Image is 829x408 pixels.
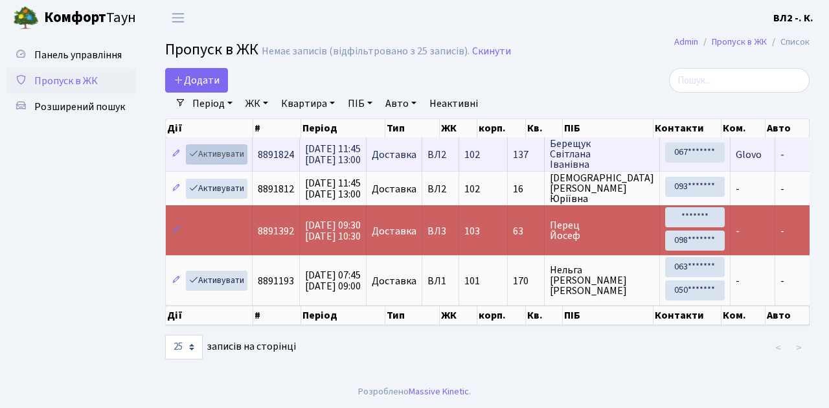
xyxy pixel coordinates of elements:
span: [DATE] 09:30 [DATE] 10:30 [305,218,361,244]
span: 137 [513,150,539,160]
th: Дії [166,306,253,325]
button: Переключити навігацію [162,7,194,28]
a: Massive Kinetic [409,385,469,398]
span: 8891812 [258,182,294,196]
span: Glovo [736,148,762,162]
a: Період [187,93,238,115]
span: - [736,274,740,288]
span: Розширений пошук [34,100,125,114]
span: Берещук Світлана Іванівна [550,139,654,170]
th: Тип [385,306,440,325]
span: Пропуск в ЖК [34,74,98,88]
span: 63 [513,226,539,236]
span: [DATE] 07:45 [DATE] 09:00 [305,268,361,293]
th: корп. [477,306,526,325]
span: Доставка [372,150,416,160]
span: ВЛ2 [427,184,453,194]
span: - [780,274,784,288]
th: Контакти [653,306,721,325]
th: ЖК [440,119,477,137]
th: # [253,119,301,137]
a: Активувати [186,271,247,291]
th: Період [301,306,385,325]
a: ЖК [240,93,273,115]
a: Пропуск в ЖК [712,35,767,49]
span: Пропуск в ЖК [165,38,258,61]
a: ВЛ2 -. К. [773,10,813,26]
span: - [736,182,740,196]
span: 16 [513,184,539,194]
span: [DEMOGRAPHIC_DATA] [PERSON_NAME] Юріївна [550,173,654,204]
span: 8891392 [258,224,294,238]
div: Немає записів (відфільтровано з 25 записів). [262,45,470,58]
div: Розроблено . [358,385,471,399]
a: Admin [674,35,698,49]
span: 101 [464,274,480,288]
span: [DATE] 11:45 [DATE] 13:00 [305,142,361,167]
a: Авто [380,93,422,115]
span: ВЛ2 [427,150,453,160]
a: Пропуск в ЖК [6,68,136,94]
span: - [780,224,784,238]
span: 8891193 [258,274,294,288]
th: Дії [166,119,253,137]
span: 102 [464,182,480,196]
span: [DATE] 11:45 [DATE] 13:00 [305,176,361,201]
span: Нельга [PERSON_NAME] [PERSON_NAME] [550,265,654,296]
span: Доставка [372,226,416,236]
a: Квартира [276,93,340,115]
label: записів на сторінці [165,335,296,359]
b: Комфорт [44,7,106,28]
span: 103 [464,224,480,238]
span: Доставка [372,184,416,194]
a: Додати [165,68,228,93]
th: ЖК [440,306,477,325]
a: Панель управління [6,42,136,68]
th: Контакти [653,119,721,137]
a: Активувати [186,179,247,199]
th: Кв. [526,119,563,137]
span: Додати [174,73,220,87]
th: ПІБ [563,119,653,137]
th: Кв. [526,306,563,325]
th: Період [301,119,385,137]
th: корп. [477,119,526,137]
span: Панель управління [34,48,122,62]
th: Ком. [721,306,766,325]
span: - [780,182,784,196]
b: ВЛ2 -. К. [773,11,813,25]
img: logo.png [13,5,39,31]
span: 170 [513,276,539,286]
span: Таун [44,7,136,29]
span: 8891824 [258,148,294,162]
a: Активувати [186,144,247,164]
th: # [253,306,301,325]
nav: breadcrumb [655,28,829,56]
th: ПІБ [563,306,653,325]
th: Тип [385,119,440,137]
span: Перец Йосеф [550,220,654,241]
th: Авто [766,306,810,325]
span: - [780,148,784,162]
span: 102 [464,148,480,162]
a: Скинути [472,45,511,58]
a: ПІБ [343,93,378,115]
span: ВЛ1 [427,276,453,286]
a: Неактивні [424,93,483,115]
span: - [736,224,740,238]
span: ВЛ3 [427,226,453,236]
th: Авто [766,119,810,137]
select: записів на сторінці [165,335,203,359]
li: Список [767,35,810,49]
input: Пошук... [669,68,810,93]
a: Розширений пошук [6,94,136,120]
th: Ком. [721,119,766,137]
span: Доставка [372,276,416,286]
